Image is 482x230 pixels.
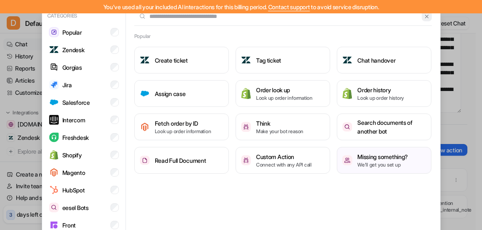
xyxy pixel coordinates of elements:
button: Order look upOrder look upLook up order information [236,80,330,107]
p: Look up order information [155,128,211,135]
button: Read Full DocumentRead Full Document [134,147,229,174]
button: Create ticketCreate ticket [134,47,229,73]
p: Connect with any API call [256,161,312,169]
img: Think [241,122,251,131]
h3: Read Full Document [155,156,206,165]
img: Chat handover [342,55,352,65]
p: Intercom [62,116,85,124]
div: eesel [37,126,53,135]
h2: Popular [134,33,151,40]
div: Send us a message [8,146,159,169]
div: Close [144,13,159,28]
button: Search documents of another botSearch documents of another bot [337,114,431,140]
img: Profile image for eesel [49,13,65,30]
p: Hi there 👋 [17,59,151,73]
p: We'll get you set up [357,161,408,169]
img: Tag ticket [241,55,251,65]
div: Recent messageProfile image for eeselHi! I tried to find the do not reply and could not find it. ... [8,98,159,142]
p: Popular [62,28,82,37]
div: • 13m ago [54,126,84,135]
h3: Search documents of another bot [357,118,426,136]
img: Order history [342,88,352,99]
button: Tag ticketTag ticket [236,47,330,73]
img: Profile image for eesel [17,118,34,134]
p: Look up order information [256,94,313,102]
p: Jira [62,81,72,89]
div: Recent message [17,105,150,114]
p: HubSpot [62,186,85,195]
h3: Missing something? [357,152,408,161]
p: Front [62,221,76,230]
button: Assign caseAssign case [134,80,229,107]
h3: Fetch order by ID [155,119,211,128]
p: How can we help? [17,73,151,88]
div: Profile image for eeselHi! I tried to find the do not reply and could not find it. Can you send m... [9,111,159,142]
button: Chat handoverChat handover [337,47,431,73]
img: Create ticket [140,55,150,65]
h3: Think [256,119,303,128]
button: /missing-somethingMissing something?We'll get you set up [337,147,431,174]
p: Salesforce [62,98,90,107]
img: Search documents of another bot [342,122,352,132]
h3: Create ticket [155,56,188,65]
button: Custom ActionCustom ActionConnect with any API call [236,147,330,174]
p: Freshdesk [62,133,89,142]
img: /missing-something [342,155,352,165]
p: Make your bot reason [256,128,303,135]
span: Home [32,201,51,207]
img: Fetch order by ID [140,122,150,132]
h3: Tag ticket [256,56,281,65]
button: Messages [84,180,167,213]
p: Categories [46,10,122,21]
button: Order historyOrder historyLook up order history [337,80,431,107]
h3: Chat handover [357,56,395,65]
img: Read Full Document [140,156,150,165]
h3: Order history [357,86,404,94]
img: Profile image for Katelin [33,13,49,30]
p: Zendesk [62,45,85,54]
p: Look up order history [357,94,404,102]
p: Magento [62,168,85,177]
img: Custom Action [241,155,251,165]
img: Assign case [140,88,150,99]
img: Order look up [241,88,251,99]
h3: Custom Action [256,152,312,161]
p: Gorgias [62,63,82,72]
p: Shopify [62,151,82,159]
button: Fetch order by IDFetch order by IDLook up order information [134,114,229,140]
h3: Assign case [155,89,186,98]
button: ThinkThinkMake your bot reason [236,114,330,140]
p: eesel Bots [62,203,89,212]
h3: Order look up [256,86,313,94]
div: Send us a message [17,153,140,162]
span: Messages [111,201,140,207]
img: Profile image for Amogh [17,13,33,30]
